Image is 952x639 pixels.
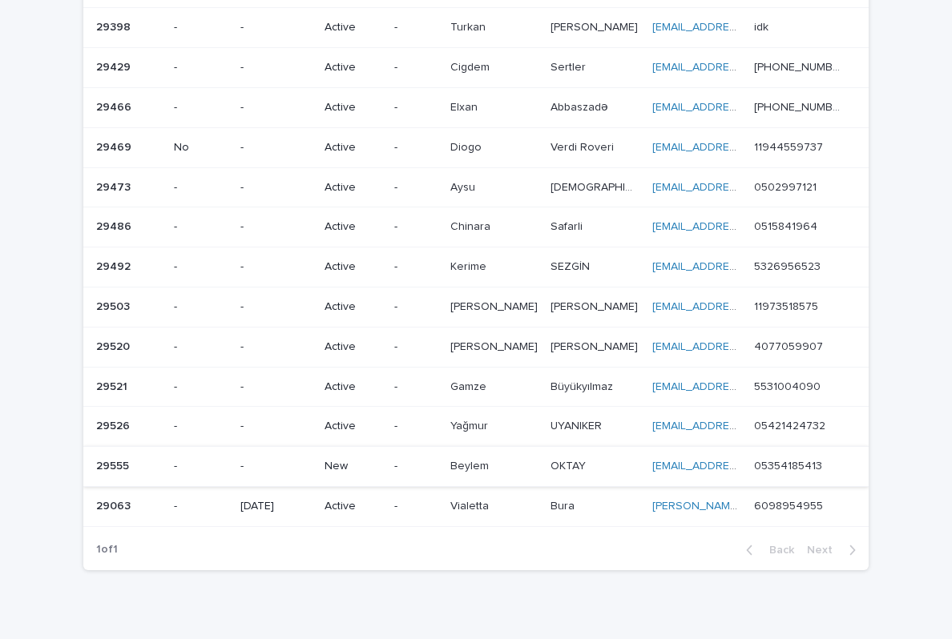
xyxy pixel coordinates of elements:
p: - [174,500,228,513]
p: - [394,21,437,34]
p: - [394,500,437,513]
p: Active [325,380,381,394]
a: [EMAIL_ADDRESS][DOMAIN_NAME] [652,182,833,193]
p: - [240,340,312,354]
p: - [394,340,437,354]
p: [DEMOGRAPHIC_DATA] [551,178,643,195]
p: - [394,380,437,394]
p: - [240,260,312,274]
p: 05354185413 [754,456,825,473]
p: 29503 [96,297,133,314]
p: 29486 [96,217,135,234]
a: [PERSON_NAME][EMAIL_ADDRESS][DOMAIN_NAME] [652,500,921,512]
p: 29555 [96,456,132,473]
p: 29526 [96,416,133,433]
p: Diogo [450,138,485,155]
p: Active [325,21,381,34]
p: - [394,101,437,115]
a: [EMAIL_ADDRESS][DOMAIN_NAME] [652,142,833,153]
p: Active [325,500,381,513]
p: 29473 [96,178,134,195]
p: - [174,61,228,74]
p: - [174,460,228,473]
p: - [174,101,228,115]
a: [EMAIL_ADDRESS][DOMAIN_NAME] [652,62,833,73]
p: Abbaszadə [551,98,611,115]
p: - [174,380,228,394]
p: 29520 [96,337,133,354]
p: 0502997121 [754,178,820,195]
p: - [394,420,437,433]
p: - [174,220,228,234]
p: - [240,61,312,74]
p: 5531004090 [754,377,824,394]
p: SEZGİN [551,257,593,274]
span: Back [760,545,794,556]
p: Active [325,300,381,314]
tr: 2946929469 No-Active-DiogoDiogo Verdi RoveriVerdi Roveri [EMAIL_ADDRESS][DOMAIN_NAME] 11944559737... [83,127,869,167]
p: 29469 [96,138,135,155]
p: Active [325,101,381,115]
p: UYANIKER [551,416,605,433]
p: 6098954955 [754,496,826,513]
a: [EMAIL_ADDRESS][DOMAIN_NAME] [652,22,833,33]
tr: 2949229492 --Active-KerimeKerime SEZGİNSEZGİN [EMAIL_ADDRESS][DOMAIN_NAME] 53269565235326956523 [83,247,869,287]
p: - [240,101,312,115]
p: Verdi Roveri [551,138,617,155]
p: Yağmur [450,416,491,433]
p: - [240,420,312,433]
p: Büyükyılmaz [551,377,616,394]
p: - [174,181,228,195]
p: - [174,300,228,314]
p: [PHONE_NUMBER] [754,58,846,74]
a: [EMAIL_ADDRESS][DOMAIN_NAME] [652,381,833,392]
a: [EMAIL_ADDRESS][DOMAIN_NAME] [652,341,833,352]
tr: 2948629486 --Active-ChinaraChinara SafarliSafarli [EMAIL_ADDRESS][DOMAIN_NAME] 05158419640515841964 [83,207,869,247]
p: [PERSON_NAME] [551,337,641,354]
p: Turkan [450,18,489,34]
tr: 2942929429 --Active-CigdemCigdem SertlerSertler [EMAIL_ADDRESS][DOMAIN_NAME] [PHONE_NUMBER][PHONE... [83,48,869,88]
a: [EMAIL_ADDRESS][DOMAIN_NAME] [652,221,833,232]
p: - [240,141,312,155]
tr: 2952029520 --Active-[PERSON_NAME][PERSON_NAME] [PERSON_NAME][PERSON_NAME] [EMAIL_ADDRESS][DOMAIN_... [83,327,869,367]
p: - [394,300,437,314]
p: - [240,181,312,195]
p: 5326956523 [754,257,824,274]
p: No [174,141,228,155]
p: - [240,460,312,473]
button: Back [733,543,801,557]
p: Safarli [551,217,586,234]
p: Active [325,181,381,195]
p: [PERSON_NAME] [551,18,641,34]
span: Next [807,545,842,556]
p: Vialetta [450,496,492,513]
p: - [174,420,228,433]
p: idk [754,18,772,34]
p: 0515841964 [754,217,821,234]
p: Cigdem [450,58,493,74]
p: Sertler [551,58,589,74]
p: OKTAY [551,456,589,473]
p: Bura [551,496,578,513]
tr: 2950329503 --Active-[PERSON_NAME][PERSON_NAME] [PERSON_NAME][PERSON_NAME] [EMAIL_ADDRESS][DOMAIN_... [83,287,869,327]
p: Gamze [450,377,490,394]
p: 1 of 1 [83,530,131,569]
p: Active [325,220,381,234]
p: 29398 [96,18,134,34]
p: 29492 [96,257,134,274]
p: [PERSON_NAME] [551,297,641,314]
p: 4077059907 [754,337,826,354]
a: [EMAIL_ADDRESS][DOMAIN_NAME] [652,261,833,272]
p: Beylem [450,456,492,473]
p: Active [325,260,381,274]
p: Kerime [450,257,490,274]
p: - [174,340,228,354]
p: New [325,460,381,473]
p: Aysu [450,178,478,195]
button: Next [801,543,869,557]
p: - [394,220,437,234]
p: 29429 [96,58,134,74]
p: Active [325,340,381,354]
p: 29466 [96,98,135,115]
tr: 2906329063 -[DATE]Active-VialettaVialetta BuraBura [PERSON_NAME][EMAIL_ADDRESS][DOMAIN_NAME] 6098... [83,486,869,526]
